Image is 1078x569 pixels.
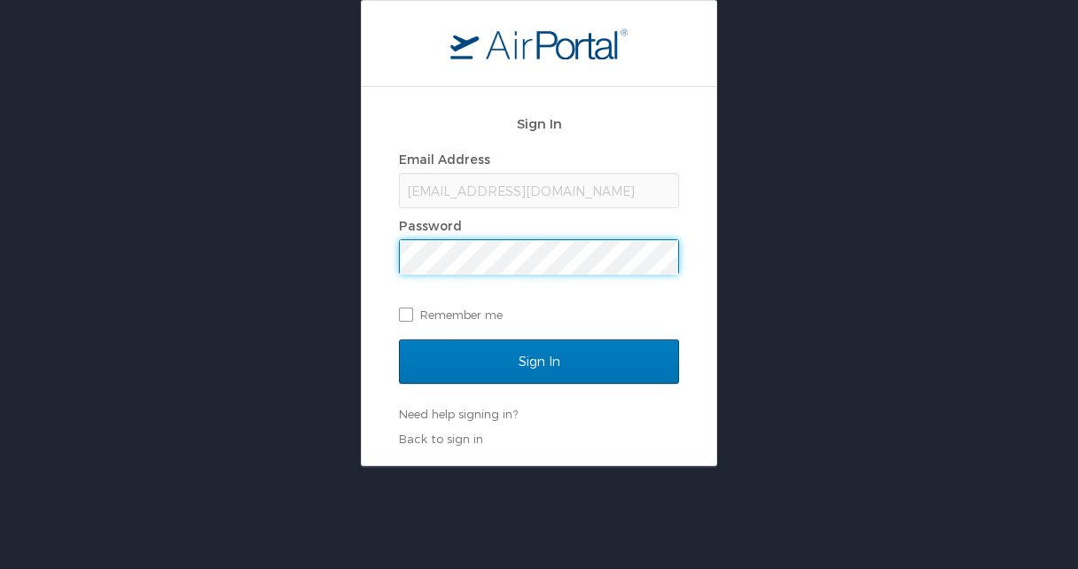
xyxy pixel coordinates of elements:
input: Sign In [399,339,679,384]
label: Email Address [399,152,490,167]
h2: Sign In [399,113,679,134]
label: Remember me [399,301,679,328]
a: Back to sign in [399,432,483,446]
a: Need help signing in? [399,407,518,421]
label: Password [399,218,462,233]
img: logo [450,27,628,59]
